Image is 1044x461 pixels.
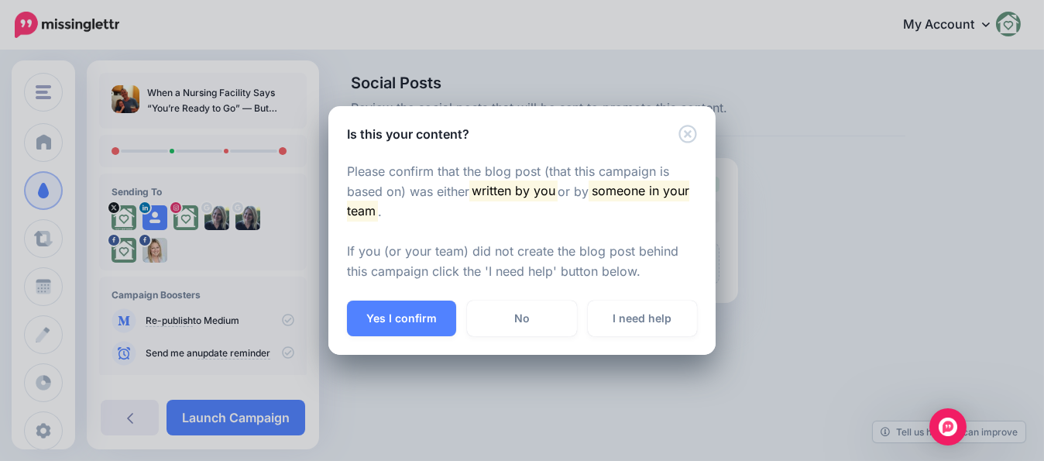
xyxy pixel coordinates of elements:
button: Close [678,125,697,144]
button: Yes I confirm [347,301,456,336]
mark: someone in your team [347,181,689,221]
a: No [467,301,576,336]
mark: written by you [469,181,558,201]
p: Please confirm that the blog post (that this campaign is based on) was either or by . If you (or ... [347,162,697,283]
h5: Is this your content? [347,125,469,143]
a: I need help [588,301,697,336]
div: Open Intercom Messenger [929,408,967,446]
